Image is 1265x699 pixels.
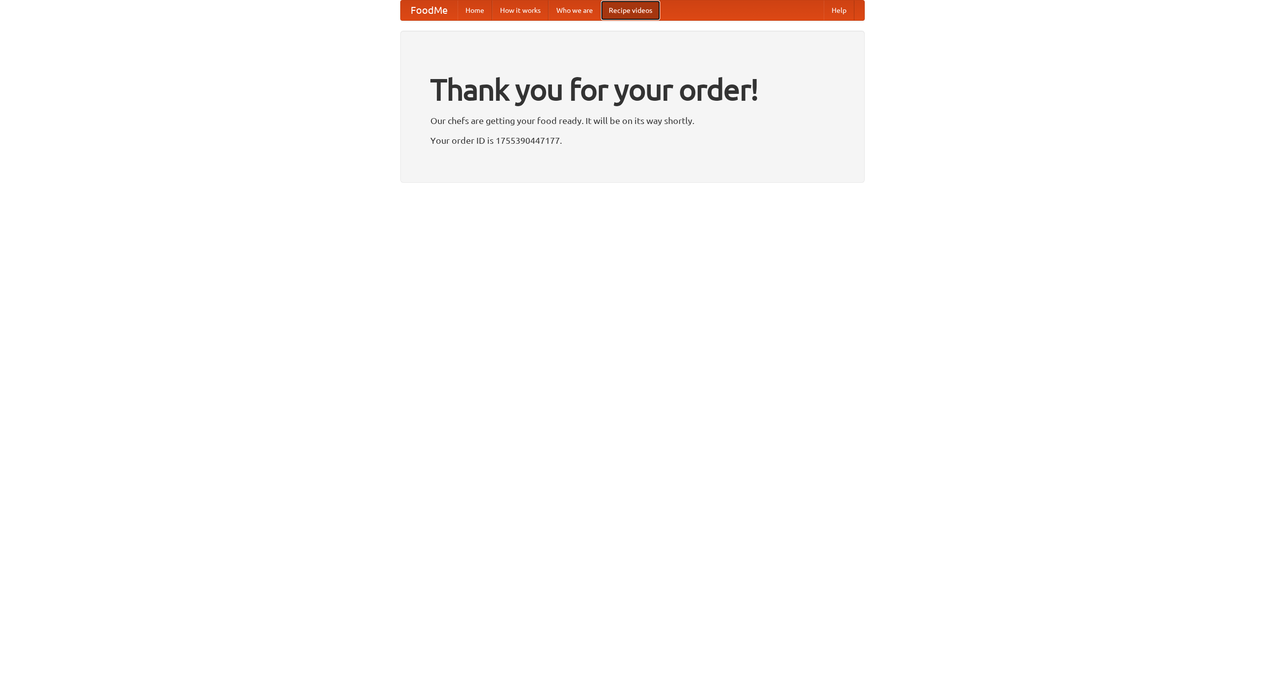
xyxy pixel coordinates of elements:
p: Our chefs are getting your food ready. It will be on its way shortly. [430,113,835,128]
a: How it works [492,0,548,20]
a: FoodMe [401,0,458,20]
p: Your order ID is 1755390447177. [430,133,835,148]
a: Recipe videos [601,0,660,20]
h1: Thank you for your order! [430,66,835,113]
a: Help [824,0,854,20]
a: Who we are [548,0,601,20]
a: Home [458,0,492,20]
